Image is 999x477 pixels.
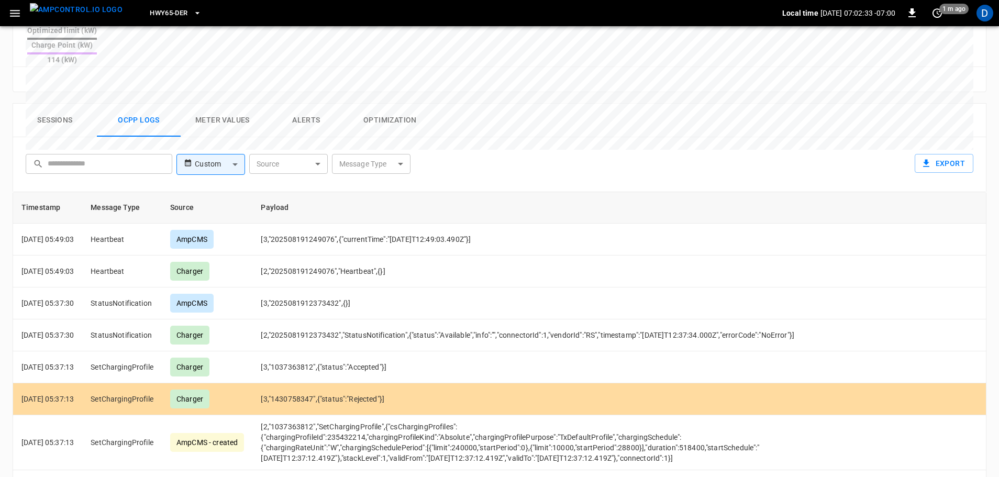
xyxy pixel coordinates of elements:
p: [DATE] 05:49:03 [21,266,74,276]
div: Custom [195,154,245,174]
td: [3,"1037363812",{"status":"Accepted"}] [252,351,807,383]
td: SetChargingProfile [82,415,162,470]
img: ampcontrol.io logo [30,3,123,16]
p: [DATE] 05:37:13 [21,362,74,372]
span: HWY65-DER [150,7,187,19]
p: [DATE] 05:37:30 [21,330,74,340]
p: [DATE] 05:37:13 [21,394,74,404]
div: Charger [170,390,209,408]
div: Charger [170,326,209,345]
th: Source [162,192,252,224]
p: [DATE] 05:37:30 [21,298,74,308]
span: 1 m ago [939,4,969,14]
th: Payload [252,192,807,224]
button: Export [915,154,973,173]
p: [DATE] 05:49:03 [21,234,74,245]
p: Local time [782,8,818,18]
button: Optimization [348,104,432,137]
td: SetChargingProfile [82,383,162,415]
th: Timestamp [13,192,82,224]
td: [2,"2025081912373432","StatusNotification",{"status":"Available","info":"","connectorId":1,"vendo... [252,319,807,351]
button: Meter Values [181,104,264,137]
td: [2,"1037363812","SetChargingProfile",{"csChargingProfiles":{"chargingProfileId":235432214,"chargi... [252,415,807,470]
td: SetChargingProfile [82,351,162,383]
button: Ocpp logs [97,104,181,137]
div: Charger [170,358,209,376]
th: Message Type [82,192,162,224]
div: AmpCMS - created [170,433,244,452]
button: Alerts [264,104,348,137]
div: profile-icon [976,5,993,21]
button: HWY65-DER [146,3,205,24]
button: Sessions [13,104,97,137]
p: [DATE] 05:37:13 [21,437,74,448]
td: StatusNotification [82,319,162,351]
button: set refresh interval [929,5,946,21]
p: [DATE] 07:02:33 -07:00 [820,8,895,18]
td: [3,"1430758347",{"status":"Rejected"}] [252,383,807,415]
